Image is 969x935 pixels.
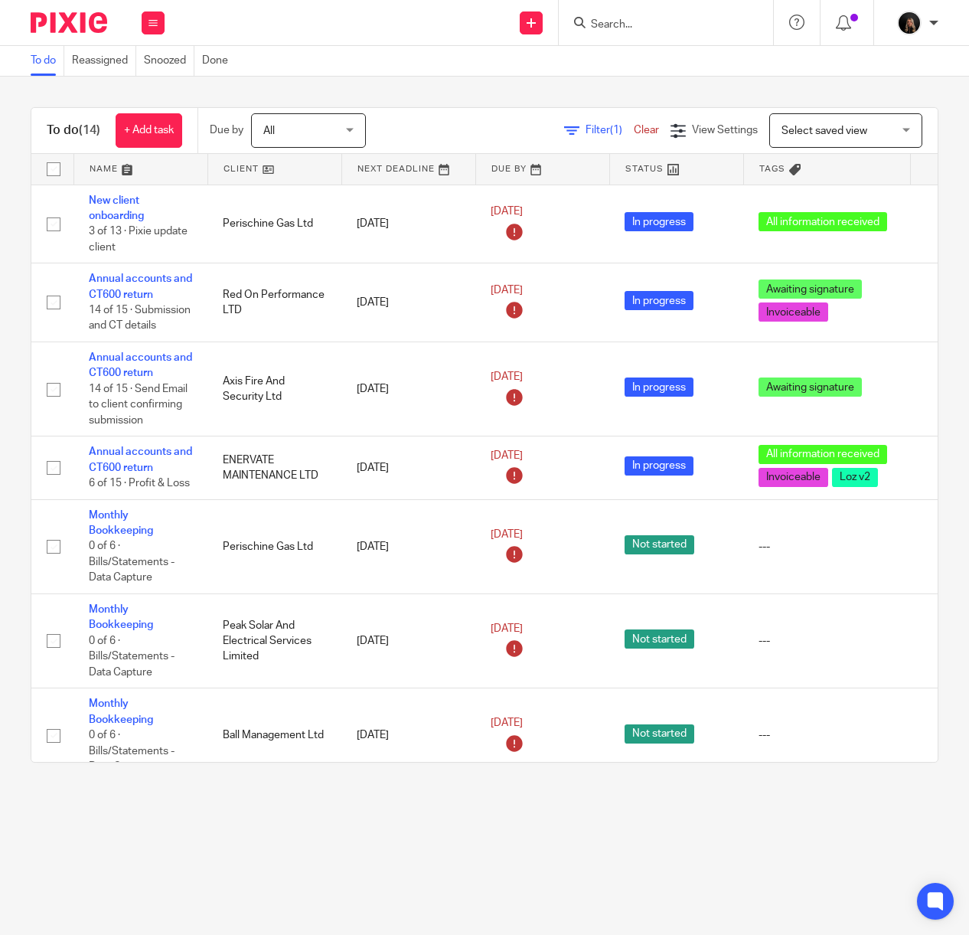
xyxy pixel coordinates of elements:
[89,352,192,378] a: Annual accounts and CT600 return
[341,593,475,688] td: [DATE]
[625,212,693,231] span: In progress
[625,378,693,397] span: In progress
[897,11,922,35] img: 455A9867.jpg
[625,629,694,649] span: Not started
[89,636,175,678] span: 0 of 6 · Bills/Statements - Data Capture
[202,46,236,76] a: Done
[759,302,828,322] span: Invoiceable
[207,688,341,783] td: Ball Management Ltd
[491,529,523,540] span: [DATE]
[586,125,634,136] span: Filter
[207,342,341,436] td: Axis Fire And Security Ltd
[207,499,341,593] td: Perischine Gas Ltd
[491,206,523,217] span: [DATE]
[89,446,192,472] a: Annual accounts and CT600 return
[210,123,243,138] p: Due by
[759,539,895,554] div: ---
[144,46,194,76] a: Snoozed
[89,730,175,772] span: 0 of 6 · Bills/Statements - Data Capture
[341,436,475,499] td: [DATE]
[491,371,523,382] span: [DATE]
[491,623,523,634] span: [DATE]
[89,195,144,221] a: New client onboarding
[31,12,107,33] img: Pixie
[832,468,878,487] span: Loz v2
[759,165,785,173] span: Tags
[341,688,475,783] td: [DATE]
[47,123,100,139] h1: To do
[263,126,275,136] span: All
[491,285,523,296] span: [DATE]
[759,212,887,231] span: All information received
[759,378,862,397] span: Awaiting signature
[207,263,341,342] td: Red On Performance LTD
[625,456,693,476] span: In progress
[625,535,694,554] span: Not started
[341,185,475,263] td: [DATE]
[759,468,828,487] span: Invoiceable
[89,384,188,426] span: 14 of 15 · Send Email to client confirming submission
[207,185,341,263] td: Perischine Gas Ltd
[207,593,341,688] td: Peak Solar And Electrical Services Limited
[781,126,867,136] span: Select saved view
[625,724,694,744] span: Not started
[634,125,659,136] a: Clear
[72,46,136,76] a: Reassigned
[692,125,758,136] span: View Settings
[759,727,895,743] div: ---
[759,445,887,464] span: All information received
[759,633,895,649] div: ---
[341,499,475,593] td: [DATE]
[341,263,475,342] td: [DATE]
[89,273,192,299] a: Annual accounts and CT600 return
[89,478,190,489] span: 6 of 15 · Profit & Loss
[89,698,153,724] a: Monthly Bookkeeping
[341,342,475,436] td: [DATE]
[491,718,523,728] span: [DATE]
[625,291,693,310] span: In progress
[759,280,862,299] span: Awaiting signature
[89,604,153,630] a: Monthly Bookkeeping
[491,450,523,461] span: [DATE]
[207,436,341,499] td: ENERVATE MAINTENANCE LTD
[89,305,191,332] span: 14 of 15 · Submission and CT details
[89,510,153,536] a: Monthly Bookkeeping
[116,113,182,148] a: + Add task
[589,18,727,32] input: Search
[79,124,100,136] span: (14)
[31,46,64,76] a: To do
[610,125,622,136] span: (1)
[89,541,175,584] span: 0 of 6 · Bills/Statements - Data Capture
[89,226,188,253] span: 3 of 13 · Pixie update client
